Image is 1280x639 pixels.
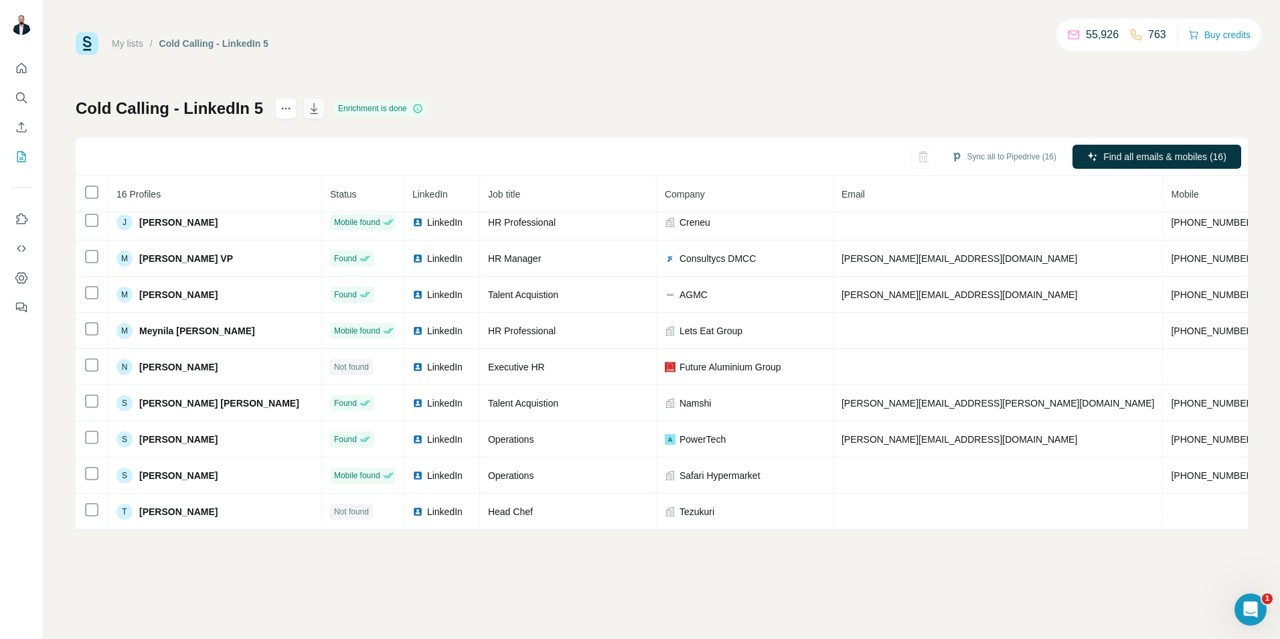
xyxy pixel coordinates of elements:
[412,506,423,517] img: LinkedIn logo
[842,434,1077,445] span: [PERSON_NAME][EMAIL_ADDRESS][DOMAIN_NAME]
[334,397,357,409] span: Found
[112,38,143,49] a: My lists
[488,470,534,481] span: Operations
[11,145,32,169] button: My lists
[334,506,369,518] span: Not found
[1103,150,1226,163] span: Find all emails & mobiles (16)
[334,325,380,337] span: Mobile found
[76,32,98,55] img: Surfe Logo
[11,56,32,80] button: Quick start
[11,236,32,261] button: Use Surfe API
[116,359,133,375] div: N
[11,86,32,110] button: Search
[488,253,541,264] span: HR Manager
[1262,593,1273,604] span: 1
[488,217,556,228] span: HR Professional
[679,505,714,518] span: Tezukuri
[1148,27,1166,43] p: 763
[488,326,556,336] span: HR Professional
[842,253,1077,264] span: [PERSON_NAME][EMAIL_ADDRESS][DOMAIN_NAME]
[412,434,423,445] img: LinkedIn logo
[11,295,32,319] button: Feedback
[412,217,423,228] img: LinkedIn logo
[942,147,1066,167] button: Sync all to Pipedrive (16)
[116,504,133,520] div: T
[1188,25,1251,44] button: Buy credits
[679,469,761,482] span: Safari Hypermarket
[412,362,423,372] img: LinkedIn logo
[139,252,233,265] span: [PERSON_NAME] VP
[11,207,32,231] button: Use Surfe on LinkedIn
[488,434,534,445] span: Operations
[1171,189,1198,200] span: Mobile
[1072,145,1241,169] button: Find all emails & mobiles (16)
[334,253,357,265] span: Found
[488,362,545,372] span: Executive HR
[665,362,675,372] img: company-logo
[679,397,711,410] span: Namshi
[334,289,357,301] span: Found
[11,115,32,139] button: Enrich CSV
[427,505,463,518] span: LinkedIn
[427,360,463,374] span: LinkedIn
[1171,289,1255,300] span: [PHONE_NUMBER]
[665,289,675,300] img: company-logo
[427,216,463,229] span: LinkedIn
[139,216,218,229] span: [PERSON_NAME]
[427,397,463,410] span: LinkedIn
[679,433,726,446] span: PowerTech
[1171,398,1255,409] span: [PHONE_NUMBER]
[679,360,781,374] span: Future Aluminium Group
[679,288,708,301] span: AGMC
[412,326,423,336] img: LinkedIn logo
[488,289,558,300] span: Talent Acquistion
[1171,253,1255,264] span: [PHONE_NUMBER]
[116,251,133,267] div: M
[1086,27,1119,43] p: 55,926
[1171,326,1255,336] span: [PHONE_NUMBER]
[150,37,153,50] li: /
[1234,593,1267,626] iframe: Intercom live chat
[842,398,1155,409] span: [PERSON_NAME][EMAIL_ADDRESS][PERSON_NAME][DOMAIN_NAME]
[412,398,423,409] img: LinkedIn logo
[116,323,133,339] div: M
[334,470,380,482] span: Mobile found
[412,289,423,300] img: LinkedIn logo
[334,361,369,373] span: Not found
[427,469,463,482] span: LinkedIn
[488,506,533,517] span: Head Chef
[427,252,463,265] span: LinkedIn
[139,505,218,518] span: [PERSON_NAME]
[412,470,423,481] img: LinkedIn logo
[334,100,427,117] div: Enrichment is done
[116,395,133,411] div: S
[1171,470,1255,481] span: [PHONE_NUMBER]
[116,287,133,303] div: M
[330,189,357,200] span: Status
[427,288,463,301] span: LinkedIn
[139,433,218,446] span: [PERSON_NAME]
[679,216,710,229] span: Creneu
[1171,434,1255,445] span: [PHONE_NUMBER]
[427,324,463,338] span: LinkedIn
[116,468,133,484] div: S
[842,189,865,200] span: Email
[679,252,756,265] span: Consultycs DMCC
[116,214,133,230] div: J
[116,189,161,200] span: 16 Profiles
[334,433,357,445] span: Found
[665,434,675,445] img: company-logo
[139,324,255,338] span: Meynila [PERSON_NAME]
[488,189,520,200] span: Job title
[76,98,263,119] h1: Cold Calling - LinkedIn 5
[275,98,297,119] button: actions
[1171,217,1255,228] span: [PHONE_NUMBER]
[139,397,299,410] span: [PERSON_NAME] [PERSON_NAME]
[139,469,218,482] span: [PERSON_NAME]
[412,253,423,264] img: LinkedIn logo
[679,324,742,338] span: Lets Eat Group
[412,189,448,200] span: LinkedIn
[427,433,463,446] span: LinkedIn
[139,288,218,301] span: [PERSON_NAME]
[139,360,218,374] span: [PERSON_NAME]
